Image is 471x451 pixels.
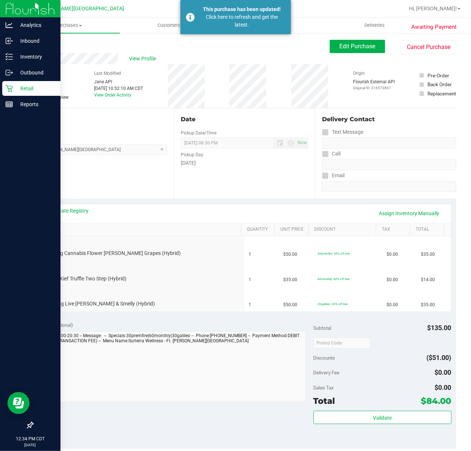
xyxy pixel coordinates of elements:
[18,18,120,33] a: Purchases
[94,78,143,85] div: Jane API
[324,18,426,33] a: Deliveries
[94,70,121,77] label: Last Modified
[421,396,451,406] span: $84.00
[318,277,349,281] span: 60monthly: 60% off line
[6,53,13,60] inline-svg: Inventory
[6,69,13,76] inline-svg: Outbound
[6,37,13,45] inline-svg: Inbound
[46,250,181,257] span: FT 3.5g Cannabis Flower [PERSON_NAME] Grapes (Hybrid)
[3,442,57,448] p: [DATE]
[3,436,57,442] p: 12:34 PM CDT
[322,127,363,137] label: Text Message
[46,275,127,282] span: FT 1g Kief Truffle Two Step (Hybrid)
[330,40,385,53] button: Edit Purchase
[314,338,371,349] input: Promo Code
[18,22,120,29] span: Purchases
[409,6,457,11] span: Hi, [PERSON_NAME]!
[314,370,340,375] span: Delivery Fee
[249,301,252,308] span: 1
[322,115,456,124] div: Delivery Contact
[322,170,344,181] label: Email
[387,251,398,258] span: $0.00
[129,55,159,63] span: View Profile
[421,276,435,283] span: $14.00
[120,18,222,33] a: Customers
[6,101,13,108] inline-svg: Reports
[314,227,373,233] a: Discount
[181,115,308,124] div: Date
[382,227,407,233] a: Tax
[387,301,398,308] span: $0.00
[181,130,217,136] label: Pickup Date/Time
[427,354,451,361] span: ($51.00)
[421,301,435,308] span: $35.00
[45,207,89,214] a: View State Registry
[7,392,30,414] iframe: Resource center
[120,22,222,29] span: Customers
[199,13,285,29] div: Click here to refresh and get the latest.
[412,23,457,31] span: Awaiting Payment
[13,100,57,109] p: Reports
[314,385,334,391] span: Sales Tax
[13,52,57,61] p: Inventory
[427,81,452,88] div: Back Order
[387,276,398,283] span: $0.00
[13,68,57,77] p: Outbound
[322,159,456,170] input: Format: (999) 999-9999
[421,251,435,258] span: $35.00
[435,368,451,376] span: $0.00
[353,78,395,91] div: Flourish External API
[6,85,13,92] inline-svg: Retail
[354,22,395,29] span: Deliveries
[6,21,13,29] inline-svg: Analytics
[427,324,451,332] span: $135.00
[318,302,347,306] span: 30galileo: 30% off line
[435,384,451,391] span: $0.00
[283,301,297,308] span: $50.00
[283,276,297,283] span: $35.00
[44,227,238,233] a: SKU
[373,415,392,421] span: Validate
[13,21,57,29] p: Analytics
[94,85,143,92] div: [DATE] 10:52:10 AM CDT
[314,396,335,406] span: Total
[181,151,203,158] label: Pickup Day
[13,84,57,93] p: Retail
[181,159,308,167] div: [DATE]
[46,300,155,307] span: GL 0.5g Live [PERSON_NAME] & Smelly (Hybrid)
[249,276,252,283] span: 1
[353,85,395,91] p: Original ID: 316573867
[13,36,57,45] p: Inbound
[427,90,456,97] div: Replacement
[281,227,306,233] a: Unit Price
[340,43,375,50] span: Edit Purchase
[416,227,441,233] a: Total
[32,115,167,124] div: Location
[322,137,456,148] input: Format: (999) 999-9999
[249,251,252,258] span: 1
[374,207,444,220] a: Assign Inventory Manually
[314,351,335,364] span: Discounts
[318,252,350,255] span: 30premfire: 30% off line
[27,6,124,12] span: Ft [PERSON_NAME][GEOGRAPHIC_DATA]
[322,148,340,159] label: Call
[314,411,451,424] button: Validate
[353,70,365,77] label: Origin
[94,92,131,98] a: View Order Activity
[401,40,456,54] button: Cancel Purchase
[199,6,285,13] div: This purchase has been updated!
[247,227,272,233] a: Quantity
[314,325,332,331] span: Subtotal
[283,251,297,258] span: $50.00
[427,72,449,79] div: Pre-Order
